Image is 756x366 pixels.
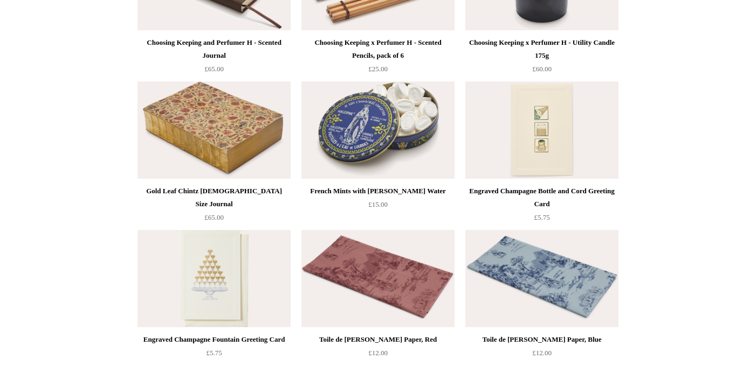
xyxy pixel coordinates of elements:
img: French Mints with Lourdes Water [301,82,455,179]
span: £60.00 [532,65,552,73]
span: £12.00 [532,349,552,357]
img: Toile de Jouy Tissue Paper, Blue [465,230,618,327]
a: Engraved Champagne Fountain Greeting Card Engraved Champagne Fountain Greeting Card [138,230,291,327]
span: £65.00 [204,65,224,73]
div: Choosing Keeping and Perfumer H - Scented Journal [140,36,288,62]
div: Engraved Champagne Fountain Greeting Card [140,333,288,346]
div: Toile de [PERSON_NAME] Paper, Blue [468,333,616,346]
div: Toile de [PERSON_NAME] Paper, Red [304,333,452,346]
img: Toile de Jouy Tissue Paper, Red [301,230,455,327]
a: Toile de Jouy Tissue Paper, Blue Toile de Jouy Tissue Paper, Blue [465,230,618,327]
img: Engraved Champagne Fountain Greeting Card [138,230,291,327]
span: £25.00 [368,65,388,73]
a: French Mints with Lourdes Water French Mints with Lourdes Water [301,82,455,179]
a: Choosing Keeping and Perfumer H - Scented Journal £65.00 [138,36,291,80]
a: French Mints with [PERSON_NAME] Water £15.00 [301,185,455,229]
span: £65.00 [204,213,224,221]
a: Choosing Keeping x Perfumer H - Utility Candle 175g £60.00 [465,36,618,80]
a: Gold Leaf Chintz Bible Size Journal Gold Leaf Chintz Bible Size Journal [138,82,291,179]
a: Engraved Champagne Bottle and Cord Greeting Card £5.75 [465,185,618,229]
span: £12.00 [368,349,388,357]
a: Engraved Champagne Bottle and Cord Greeting Card Engraved Champagne Bottle and Cord Greeting Card [465,82,618,179]
div: Choosing Keeping x Perfumer H - Scented Pencils, pack of 6 [304,36,452,62]
a: Toile de Jouy Tissue Paper, Red Toile de Jouy Tissue Paper, Red [301,230,455,327]
span: £5.75 [534,213,549,221]
span: £5.75 [206,349,222,357]
div: French Mints with [PERSON_NAME] Water [304,185,452,198]
img: Engraved Champagne Bottle and Cord Greeting Card [465,82,618,179]
a: Gold Leaf Chintz [DEMOGRAPHIC_DATA] Size Journal £65.00 [138,185,291,229]
div: Engraved Champagne Bottle and Cord Greeting Card [468,185,616,211]
div: Gold Leaf Chintz [DEMOGRAPHIC_DATA] Size Journal [140,185,288,211]
a: Choosing Keeping x Perfumer H - Scented Pencils, pack of 6 £25.00 [301,36,455,80]
img: Gold Leaf Chintz Bible Size Journal [138,82,291,179]
span: £15.00 [368,200,388,208]
div: Choosing Keeping x Perfumer H - Utility Candle 175g [468,36,616,62]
